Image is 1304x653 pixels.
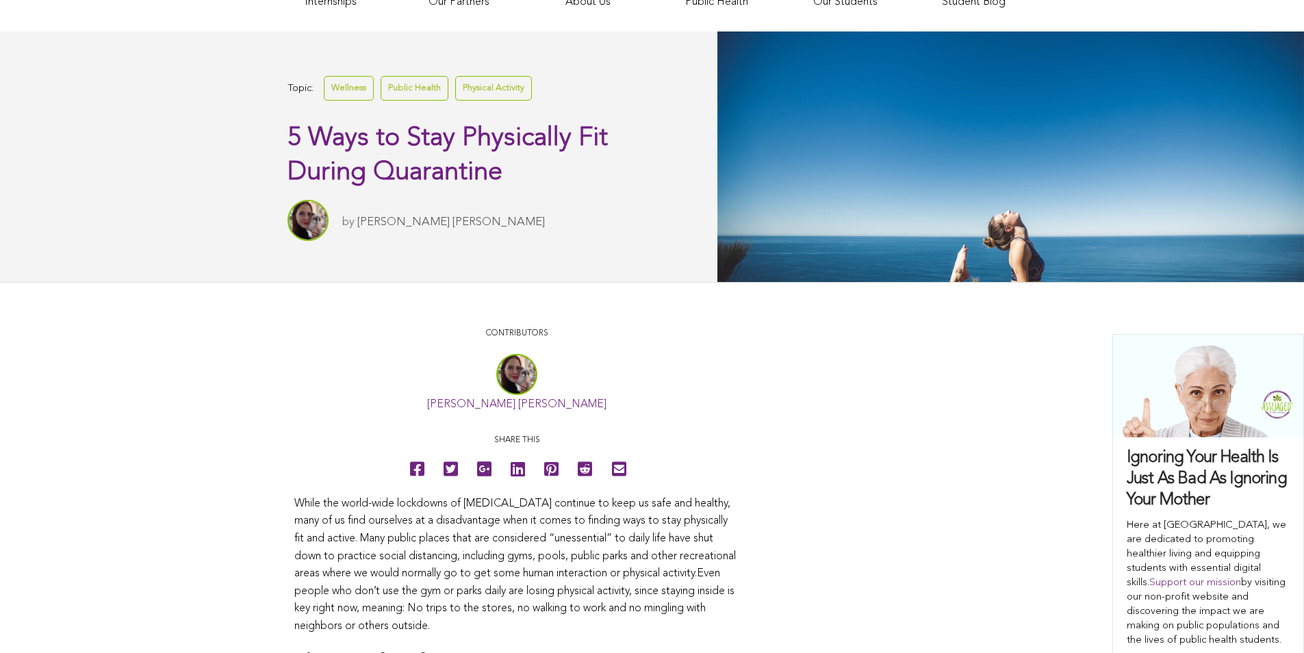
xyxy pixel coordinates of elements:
span: While the world-wide lockdowns of [MEDICAL_DATA] continue to keep us safe and healthy, many of us... [294,498,736,579]
span: by [342,216,355,228]
a: Wellness [324,76,374,100]
img: Marlee Jane Septak [287,200,329,241]
span: Even people who don’t use the gym or parks daily are losing physical activity, since staying insi... [294,568,734,632]
span: 5 Ways to Stay Physically Fit During Quarantine [287,125,608,185]
a: [PERSON_NAME] [PERSON_NAME] [357,216,545,228]
a: Public Health [381,76,448,100]
a: [PERSON_NAME] [PERSON_NAME] [427,399,606,410]
span: Topic: [287,79,314,98]
p: CONTRIBUTORS [294,327,739,340]
iframe: Chat Widget [1236,587,1304,653]
a: Physical Activity [455,76,532,100]
p: Share this [294,434,739,447]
